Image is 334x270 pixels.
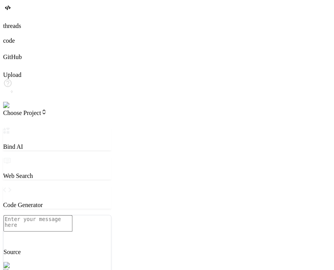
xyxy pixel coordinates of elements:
[3,110,47,116] span: Choose Project
[3,23,21,29] label: threads
[4,249,111,256] p: Source
[3,202,111,209] p: Code Generator
[3,71,21,78] label: Upload
[3,143,111,150] p: Bind AI
[3,54,22,60] label: GitHub
[3,37,15,44] label: code
[3,172,111,179] p: Web Search
[3,102,25,109] img: signin
[4,262,41,269] img: Pick Models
